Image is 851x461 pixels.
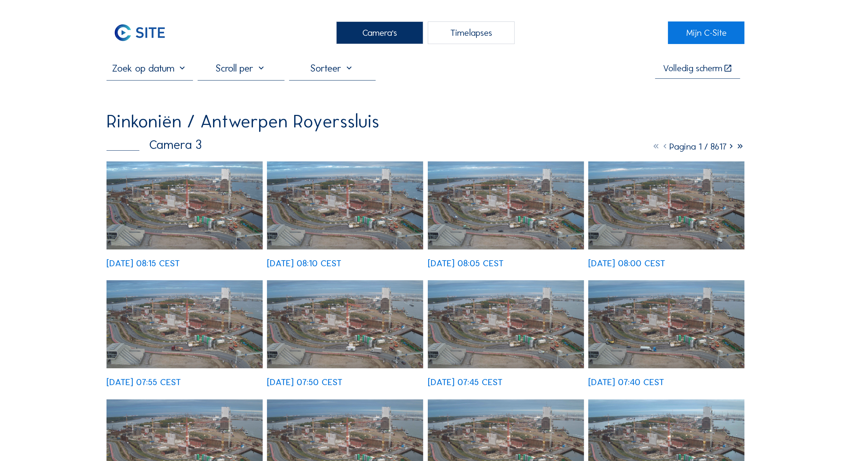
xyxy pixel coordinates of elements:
div: [DATE] 08:10 CEST [267,259,341,268]
div: [DATE] 07:40 CEST [588,378,664,387]
img: image_53048887 [107,280,263,368]
input: Zoek op datum 󰅀 [107,62,193,74]
img: image_53048681 [428,280,584,368]
div: Camera 3 [107,139,202,151]
img: image_53049188 [428,161,584,249]
img: C-SITE Logo [107,21,173,44]
div: [DATE] 08:00 CEST [588,259,665,268]
div: Timelapses [428,21,515,44]
div: [DATE] 07:50 CEST [267,378,342,387]
img: image_53048525 [588,280,744,368]
div: [DATE] 08:15 CEST [107,259,180,268]
div: Camera's [336,21,423,44]
a: C-SITE Logo [107,21,183,44]
div: [DATE] 08:05 CEST [428,259,504,268]
img: image_53049307 [267,161,423,249]
div: Rinkoniën / Antwerpen Royerssluis [107,112,379,130]
div: Volledig scherm [663,64,722,73]
img: image_53049509 [107,161,263,249]
span: Pagina 1 / 8617 [669,141,727,152]
div: [DATE] 07:45 CEST [428,378,503,387]
img: image_53049037 [588,161,744,249]
img: image_53048842 [267,280,423,368]
div: [DATE] 07:55 CEST [107,378,181,387]
a: Mijn C-Site [668,21,744,44]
